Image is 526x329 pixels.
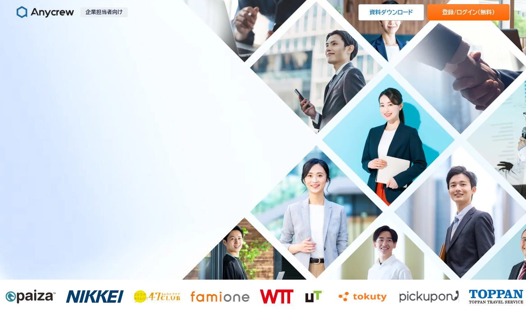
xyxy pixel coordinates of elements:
[60,290,118,303] img: nikkei
[427,4,510,21] a: 登録/ログイン（無料）
[184,290,244,304] img: famione
[330,290,383,304] img: tokuty
[358,4,424,21] a: 資料ダウンロード
[128,290,174,303] img: 47club
[81,7,128,17] p: 企業担当者向け
[16,6,74,19] img: Anycrew
[478,9,495,15] span: （無料）
[297,290,320,304] img: ut
[393,290,453,304] img: pickupon
[254,290,287,304] img: wtt
[463,290,517,304] img: toppan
